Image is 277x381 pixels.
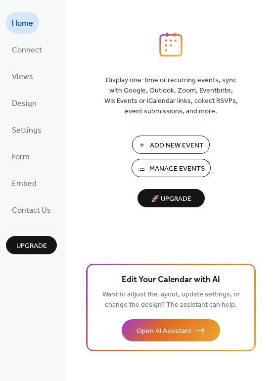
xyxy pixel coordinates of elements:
span: Upgrade [16,241,47,251]
button: Manage Events [132,159,211,177]
span: Display one-time or recurring events, sync with Google, Outlook, Zoom, Eventbrite, Wix Events or ... [104,75,238,117]
span: Contact Us [12,203,51,219]
a: Design [6,92,43,114]
span: Views [12,69,33,85]
a: Views [6,65,39,87]
img: logo_icon.svg [159,32,182,57]
span: Connect [12,43,42,58]
a: Embed [6,172,43,194]
a: Form [6,145,36,167]
span: Add New Event [150,141,204,151]
span: Manage Events [149,164,205,174]
a: Contact Us [6,199,57,221]
button: Add New Event [132,136,210,154]
button: 🚀 Upgrade [138,189,205,207]
span: Open AI Assistant [137,326,191,336]
button: Upgrade [6,236,57,254]
a: Home [6,12,39,34]
span: Design [12,96,37,112]
span: Edit Your Calendar with AI [122,273,220,287]
span: Form [12,149,30,165]
a: Settings [6,119,47,141]
span: 🚀 Upgrade [143,192,199,206]
span: Home [12,16,33,32]
a: Connect [6,39,48,60]
button: Open AI Assistant [122,319,220,341]
span: Embed [12,176,37,192]
span: Want to adjust the layout, update settings, or change the design? The assistant can help. [102,288,240,312]
span: Settings [12,123,42,139]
